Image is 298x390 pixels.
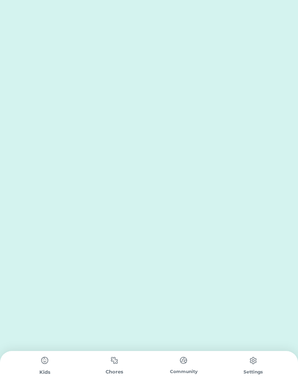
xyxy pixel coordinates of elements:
[80,368,149,376] div: Chores
[107,353,122,368] img: type%3Dchores%2C%20state%3Ddefault.svg
[246,353,260,368] img: type%3Dchores%2C%20state%3Ddefault.svg
[149,368,219,375] div: Community
[10,369,80,376] div: Kids
[38,353,52,368] img: type%3Dchores%2C%20state%3Ddefault.svg
[176,353,191,368] img: type%3Dchores%2C%20state%3Ddefault.svg
[219,369,288,375] div: Settings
